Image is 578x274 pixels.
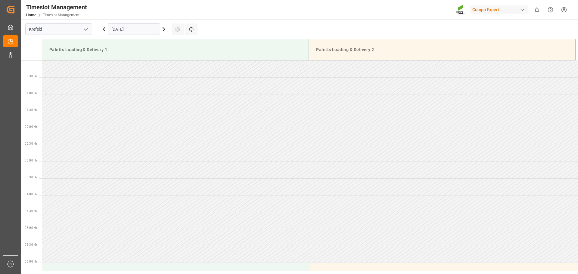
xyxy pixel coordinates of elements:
button: show 0 new notifications [530,3,544,17]
span: 02:00 Hr [25,125,37,128]
span: 05:30 Hr [25,243,37,246]
button: open menu [81,25,90,34]
input: DD.MM.YYYY [108,23,160,35]
span: 04:00 Hr [25,192,37,196]
input: Type to search/select [25,23,92,35]
span: 02:30 Hr [25,142,37,145]
span: 01:00 Hr [25,91,37,95]
div: Compo Expert [470,5,528,14]
img: Screenshot%202023-09-29%20at%2010.02.21.png_1712312052.png [456,5,466,15]
span: 06:00 Hr [25,260,37,263]
div: Paletts Loading & Delivery 1 [47,44,304,55]
div: Timeslot Management [26,3,87,12]
span: 05:00 Hr [25,226,37,229]
button: Help Center [544,3,557,17]
a: Home [26,13,36,17]
span: 03:00 Hr [25,159,37,162]
div: Paletts Loading & Delivery 2 [314,44,570,55]
button: Compo Expert [470,4,530,15]
span: 00:30 Hr [25,75,37,78]
span: 04:30 Hr [25,209,37,213]
span: 03:30 Hr [25,176,37,179]
span: 01:30 Hr [25,108,37,112]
